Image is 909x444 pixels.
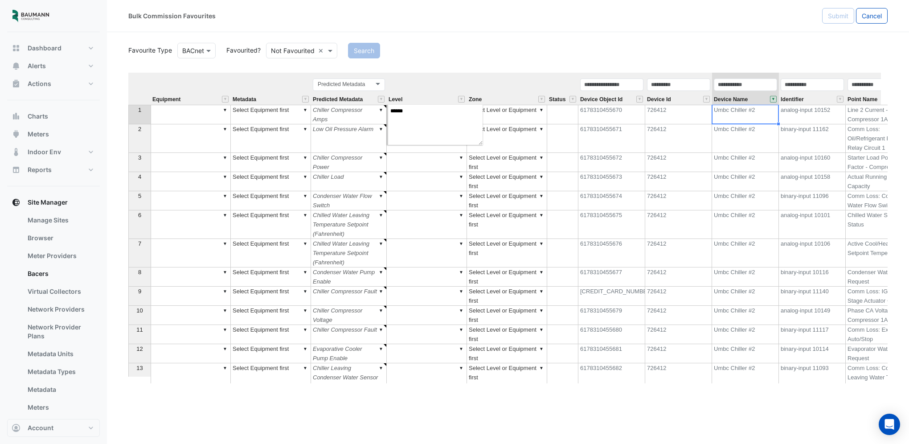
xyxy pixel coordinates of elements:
span: 4 [138,173,141,180]
div: ▼ [221,267,229,277]
td: Chiller Leaving Condenser Water Sensor Fault [311,363,387,392]
td: 6178310455672 [578,153,645,172]
span: Cancel [862,12,882,20]
td: binary-input 11162 [779,124,846,153]
td: 6178310455673 [578,172,645,191]
a: Network Provider Plans [20,318,100,345]
div: ▼ [302,363,309,373]
td: Chiller Compressor Power [311,153,387,172]
label: Favourite Type [123,45,172,55]
a: Sustainability Rating Types [20,416,100,443]
td: Low Oil Pressure Alarm [311,124,387,153]
span: Clear [318,46,326,55]
button: Charts [7,107,100,125]
td: Chilled Water Leaving Temperature Setpoint (Fahrenheit) [311,210,387,239]
span: 11 [136,326,143,333]
td: 726412 [645,210,712,239]
td: Select Equipment first [231,325,311,344]
td: binary-input 10114 [779,344,846,363]
td: Select Equipment first [231,267,311,287]
span: Charts [28,112,48,121]
td: Umbc Chiller #2 [712,287,779,306]
a: Metadata Units [20,345,100,363]
td: Condenser Water Pump Enable [311,267,387,287]
td: Chiller Compressor Amps [311,105,387,124]
div: ▼ [538,325,545,334]
td: Select Level or Equipment first [467,210,547,239]
td: analog-input 10158 [779,172,846,191]
span: Device Name [714,97,748,103]
div: ▼ [302,325,309,334]
td: Umbc Chiller #2 [712,210,779,239]
span: 7 [138,240,141,247]
a: Meter Providers [20,247,100,265]
div: Bulk Commission Favourites [128,11,216,21]
td: Umbc Chiller #2 [712,105,779,124]
div: ▼ [302,153,309,162]
td: 726412 [645,191,712,210]
td: [CREDIT_CARD_NUMBER] [578,287,645,306]
div: ▼ [538,210,545,220]
div: ▼ [377,105,385,115]
div: ▼ [302,105,309,115]
td: Umbc Chiller #2 [712,191,779,210]
span: 5 [138,193,141,199]
button: Reports [7,161,100,179]
span: Device Id [647,97,671,103]
td: Chiller Load [311,172,387,191]
td: binary-input 11117 [779,325,846,344]
span: 3 [138,154,141,161]
td: 6178310455682 [578,363,645,392]
button: Alerts [7,57,100,75]
td: 6178310455680 [578,325,645,344]
button: Dashboard [7,39,100,57]
td: 726412 [645,172,712,191]
div: ▼ [458,210,465,220]
div: ▼ [221,172,229,181]
div: ▼ [377,363,385,373]
a: Metadata Types [20,363,100,381]
div: ▼ [221,191,229,201]
td: Umbc Chiller #2 [712,239,779,267]
div: ▼ [458,306,465,315]
div: ▼ [458,325,465,334]
td: 726412 [645,124,712,153]
img: Company Logo [11,7,51,25]
td: Select Level or Equipment first [467,172,547,191]
div: Open Intercom Messenger [879,414,900,435]
td: Umbc Chiller #2 [712,153,779,172]
span: Dashboard [28,44,61,53]
td: 726412 [645,325,712,344]
app-icon: Dashboard [12,44,20,53]
span: 12 [136,345,143,352]
div: ▼ [538,105,545,115]
td: analog-input 10106 [779,239,846,267]
button: Site Manager [7,193,100,211]
td: 6178310455671 [578,124,645,153]
div: ▼ [221,124,229,134]
div: ▼ [221,105,229,115]
td: Umbc Chiller #2 [712,325,779,344]
span: 1 [138,107,141,113]
div: ▼ [458,267,465,277]
td: Select Equipment first [231,210,311,239]
div: ▼ [538,363,545,373]
div: ▼ [538,124,545,134]
td: Select Level or Equipment first [467,124,547,153]
div: ▼ [538,267,545,277]
div: ▼ [377,153,385,162]
div: ▼ [377,210,385,220]
td: analog-input 10152 [779,105,846,124]
td: Chilled Water Leaving Temperature Setpoint (Fahrenheit) [311,239,387,267]
span: Equipment [152,97,180,103]
td: Chiller Compressor Voltage [311,306,387,325]
app-icon: Charts [12,112,20,121]
div: ▼ [302,124,309,134]
div: ▼ [221,210,229,220]
td: Select Level or Equipment first [467,191,547,210]
span: Reports [28,165,52,174]
td: Select Equipment first [231,105,311,124]
div: ▼ [221,306,229,315]
td: 726412 [645,287,712,306]
a: Virtual Collectors [20,283,100,300]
